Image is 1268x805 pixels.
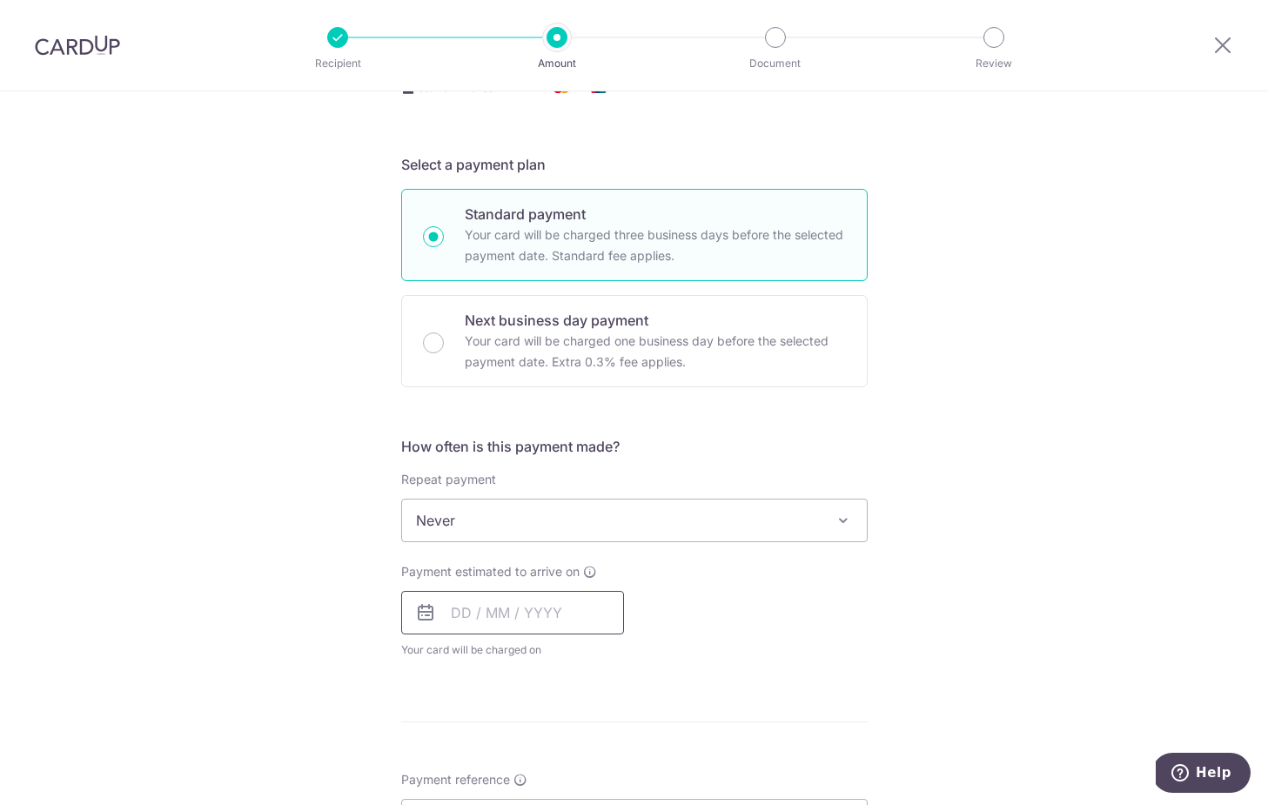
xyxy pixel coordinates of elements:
p: Document [711,55,840,72]
span: Payment reference [401,771,510,788]
iframe: Opens a widget where you can find more information [1156,753,1251,796]
p: Amount [493,55,621,72]
span: Never [402,500,867,541]
span: Your card will be charged on [401,641,624,659]
input: DD / MM / YYYY [401,591,624,634]
p: Your card will be charged one business day before the selected payment date. Extra 0.3% fee applies. [465,331,846,372]
p: Your card will be charged three business days before the selected payment date. Standard fee appl... [465,225,846,266]
span: Payment estimated to arrive on [401,563,580,580]
h5: Select a payment plan [401,154,868,175]
p: Recipient [273,55,402,72]
p: Next business day payment [465,310,846,331]
h5: How often is this payment made? [401,436,868,457]
p: Review [929,55,1058,72]
p: Standard payment [465,204,846,225]
img: CardUp [35,35,120,56]
label: Repeat payment [401,471,496,488]
span: Never [401,499,868,542]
